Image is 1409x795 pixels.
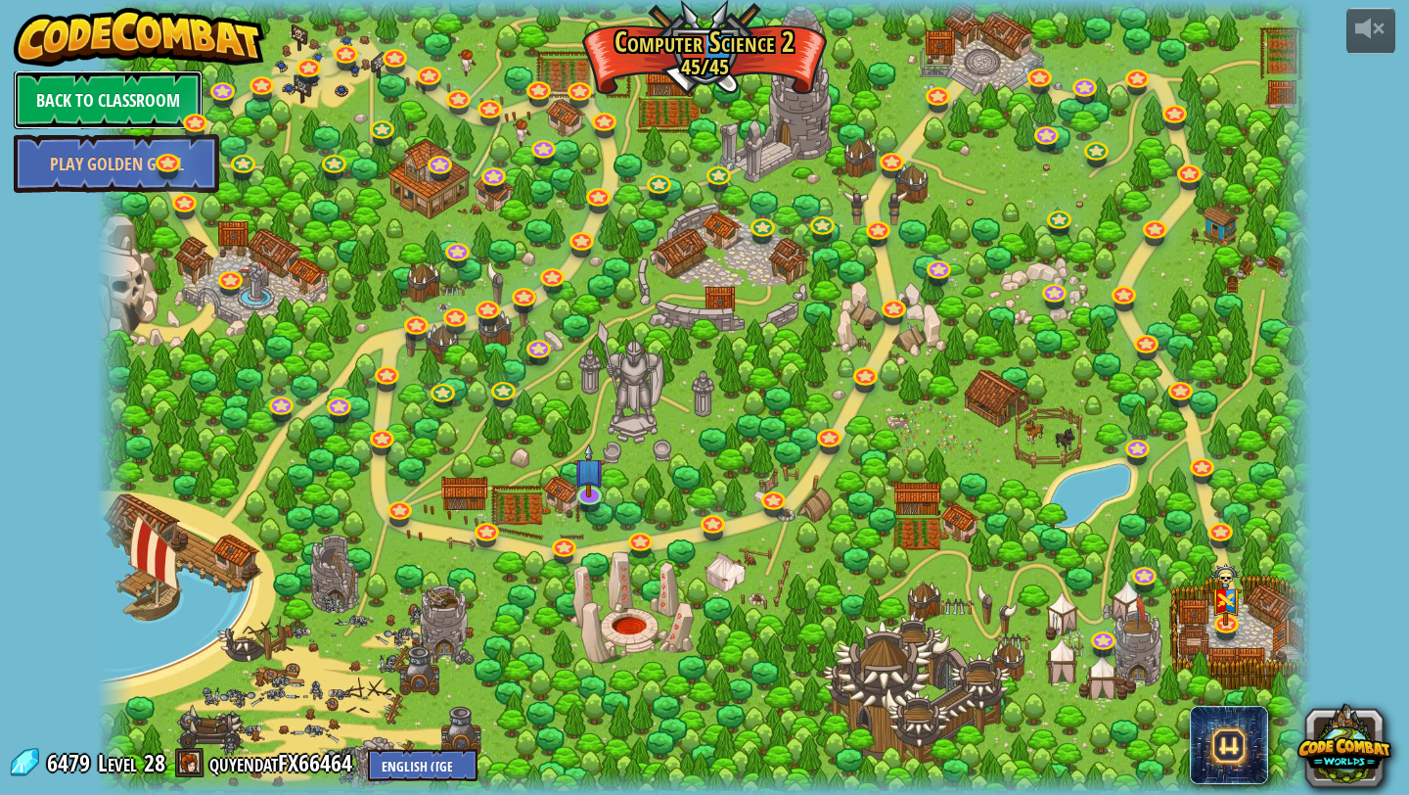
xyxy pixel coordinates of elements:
button: Adjust volume [1346,8,1395,54]
span: Level [98,747,137,779]
a: Play Golden Goal [14,134,219,193]
a: Back to Classroom [14,70,203,129]
img: level-banner-multiplayer.png [1210,564,1242,626]
a: quyendatFX66464 [209,747,358,778]
img: level-banner-unstarted-subscriber.png [574,444,606,497]
img: CodeCombat - Learn how to code by playing a game [14,8,264,67]
span: 28 [144,747,165,778]
span: 6479 [47,747,96,778]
